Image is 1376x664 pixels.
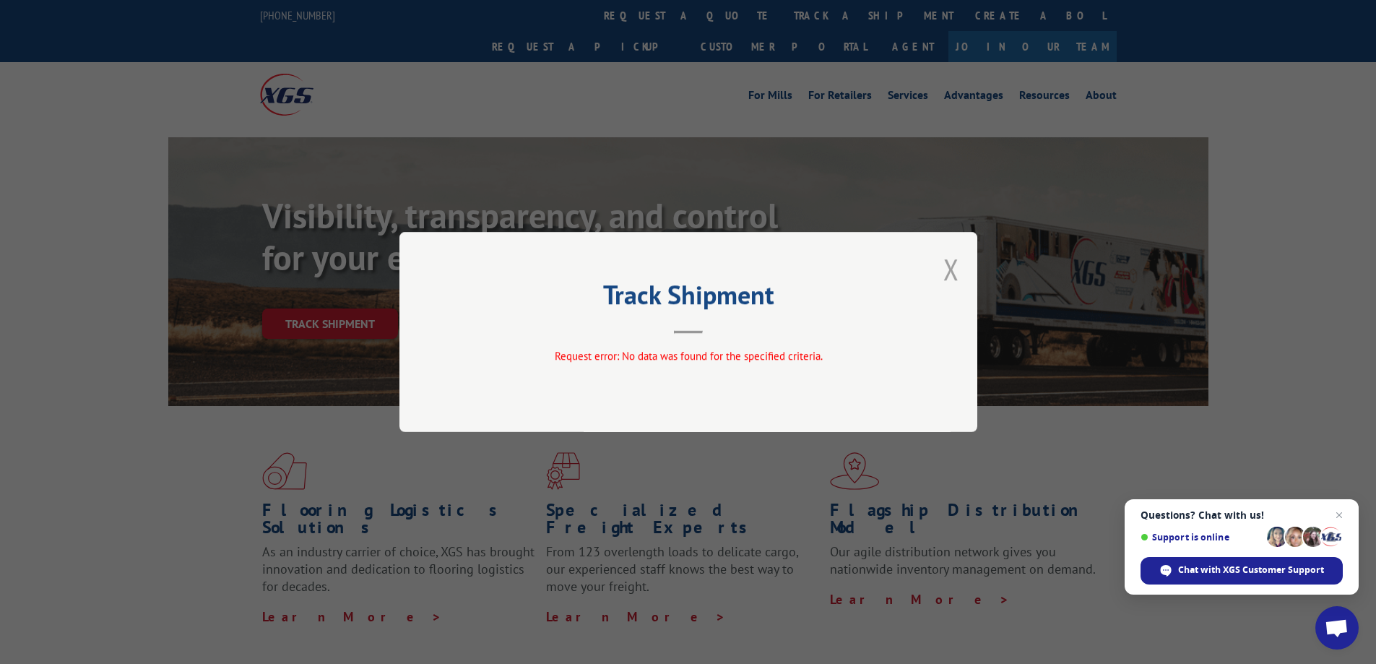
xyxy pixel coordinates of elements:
span: Close chat [1330,506,1348,524]
span: Chat with XGS Customer Support [1178,564,1324,577]
span: Support is online [1141,532,1262,543]
div: Chat with XGS Customer Support [1141,557,1343,585]
div: Open chat [1315,606,1359,650]
span: Request error: No data was found for the specified criteria. [554,349,822,363]
button: Close modal [943,250,959,288]
h2: Track Shipment [472,285,905,312]
span: Questions? Chat with us! [1141,509,1343,521]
